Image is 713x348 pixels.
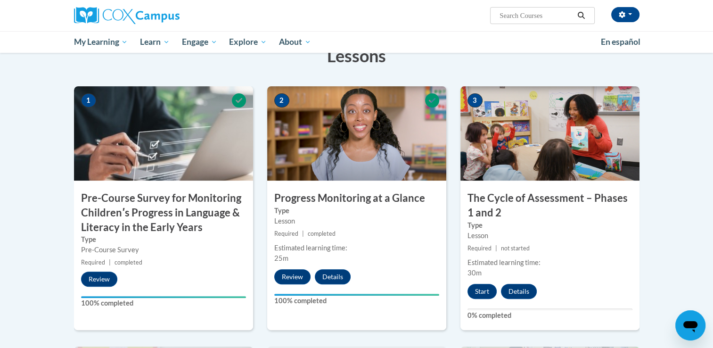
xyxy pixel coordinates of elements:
[74,7,253,24] a: Cox Campus
[467,269,482,277] span: 30m
[68,31,134,53] a: My Learning
[601,37,640,47] span: En español
[229,36,267,48] span: Explore
[315,269,351,284] button: Details
[74,44,639,67] h3: Lessons
[495,245,497,252] span: |
[274,93,289,108] span: 2
[176,31,223,53] a: Engage
[267,191,446,206] h3: Progress Monitoring at a Glance
[274,216,439,226] div: Lesson
[81,272,117,287] button: Review
[140,36,170,48] span: Learn
[274,254,288,262] span: 25m
[267,86,446,181] img: Course Image
[467,245,492,252] span: Required
[467,231,632,241] div: Lesson
[308,230,336,237] span: completed
[274,269,311,284] button: Review
[273,31,317,53] a: About
[74,7,180,24] img: Cox Campus
[74,191,253,234] h3: Pre-Course Survey for Monitoring Childrenʹs Progress in Language & Literacy in the Early Years
[501,284,537,299] button: Details
[81,259,105,266] span: Required
[81,93,96,108] span: 1
[467,257,632,268] div: Estimated learning time:
[460,86,639,181] img: Course Image
[134,31,176,53] a: Learn
[467,220,632,231] label: Type
[274,243,439,253] div: Estimated learning time:
[499,10,574,21] input: Search Courses
[274,230,298,237] span: Required
[109,259,111,266] span: |
[467,93,483,108] span: 3
[115,259,142,266] span: completed
[574,10,588,21] button: Search
[467,310,632,321] label: 0% completed
[60,31,654,53] div: Main menu
[81,234,246,245] label: Type
[74,86,253,181] img: Course Image
[81,298,246,308] label: 100% completed
[274,296,439,306] label: 100% completed
[74,36,128,48] span: My Learning
[675,310,705,340] iframe: Button to launch messaging window
[611,7,639,22] button: Account Settings
[467,284,497,299] button: Start
[81,296,246,298] div: Your progress
[223,31,273,53] a: Explore
[182,36,217,48] span: Engage
[460,191,639,220] h3: The Cycle of Assessment – Phases 1 and 2
[274,206,439,216] label: Type
[501,245,530,252] span: not started
[274,294,439,296] div: Your progress
[81,245,246,255] div: Pre-Course Survey
[595,32,647,52] a: En español
[279,36,311,48] span: About
[302,230,304,237] span: |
